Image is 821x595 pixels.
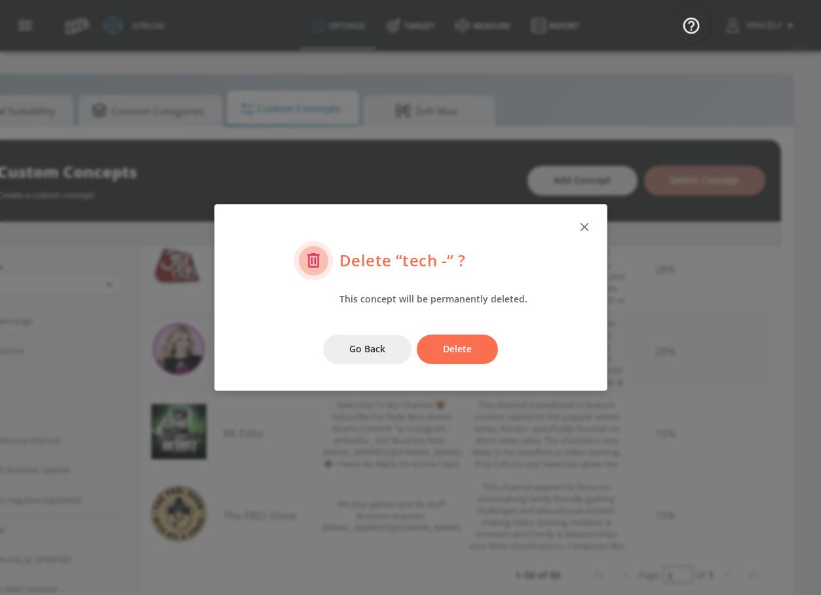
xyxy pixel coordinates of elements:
h5: Delete “ tech - “ ? [339,251,465,270]
button: Go Back [323,335,411,364]
span: Go Back [349,341,385,358]
span: Delete [443,341,472,358]
button: Open Resource Center [673,7,710,43]
div: This concept will be permanently deleted. [339,290,527,308]
button: Delete [417,335,498,364]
